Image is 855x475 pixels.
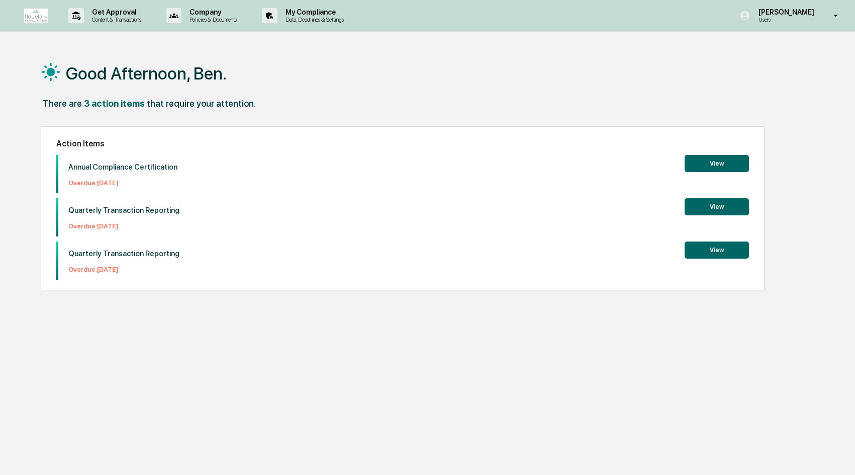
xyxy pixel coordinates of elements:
img: logo [24,9,48,23]
button: View [685,242,749,259]
div: There are [43,98,82,109]
p: My Compliance [277,8,349,16]
p: Data, Deadlines & Settings [277,16,349,23]
h2: Action Items [56,139,749,148]
a: View [685,201,749,211]
div: that require your attention. [147,98,256,109]
p: [PERSON_NAME] [750,8,819,16]
p: Overdue: [DATE] [68,222,179,230]
div: 3 action items [84,98,145,109]
button: View [685,155,749,172]
a: View [685,245,749,254]
p: Policies & Documents [181,16,242,23]
button: View [685,198,749,215]
p: Quarterly Transaction Reporting [68,249,179,258]
p: Quarterly Transaction Reporting [68,206,179,215]
a: View [685,158,749,168]
p: Company [181,8,242,16]
p: Overdue: [DATE] [68,179,177,187]
p: Users [750,16,819,23]
p: Annual Compliance Certification [68,163,177,172]
h1: Good Afternoon, Ben. [66,63,227,84]
p: Overdue: [DATE] [68,266,179,273]
p: Get Approval [84,8,146,16]
p: Content & Transactions [84,16,146,23]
